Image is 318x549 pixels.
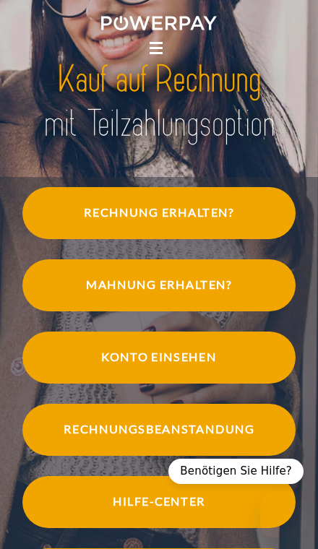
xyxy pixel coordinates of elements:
[22,259,296,311] button: Mahnung erhalten?
[7,473,311,531] a: Hilfe-Center
[7,184,311,242] a: Rechnung erhalten?
[22,187,296,239] button: Rechnung erhalten?
[7,256,311,314] a: Mahnung erhalten?
[168,459,304,484] div: Benötigen Sie Hilfe?
[7,401,311,459] a: Rechnungsbeanstandung
[260,491,306,537] iframe: Schaltfläche zum Öffnen des Messaging-Fensters
[22,332,296,384] button: Konto einsehen
[22,404,296,456] button: Rechnungsbeanstandung
[22,476,296,528] button: Hilfe-Center
[101,16,218,30] img: logo-powerpay-white.svg
[7,329,311,386] a: Konto einsehen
